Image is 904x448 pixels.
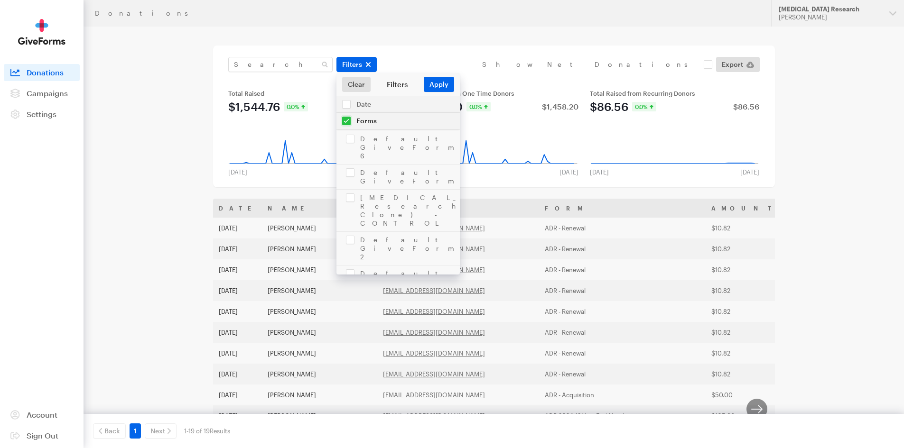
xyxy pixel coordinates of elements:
[342,77,371,92] a: Clear
[184,423,230,439] div: 1-19 of 19
[27,431,58,440] span: Sign Out
[228,57,333,72] input: Search Name & Email
[213,238,262,259] td: [DATE]
[539,199,706,218] th: Form
[4,64,80,81] a: Donations
[213,199,262,218] th: Date
[27,110,56,119] span: Settings
[4,85,80,102] a: Campaigns
[262,218,377,238] td: [PERSON_NAME]
[383,287,485,294] a: [EMAIL_ADDRESS][DOMAIN_NAME]
[590,101,628,112] div: $86.56
[733,103,759,110] div: $86.56
[262,238,377,259] td: [PERSON_NAME]
[542,103,578,110] div: $1,458.20
[539,405,706,426] td: ADR 2024-12 Year End Match
[706,384,783,405] td: $50.00
[213,301,262,322] td: [DATE]
[371,80,424,89] div: Filters
[228,101,280,112] div: $1,544.76
[424,77,454,92] button: Apply
[706,259,783,280] td: $10.82
[4,427,80,444] a: Sign Out
[706,322,783,343] td: $10.82
[539,364,706,384] td: ADR - Renewal
[466,102,491,111] div: 0.0%
[262,405,377,426] td: [PERSON_NAME]
[4,406,80,423] a: Account
[706,280,783,301] td: $10.82
[213,259,262,280] td: [DATE]
[213,280,262,301] td: [DATE]
[706,238,783,259] td: $10.82
[262,280,377,301] td: [PERSON_NAME]
[213,364,262,384] td: [DATE]
[27,410,57,419] span: Account
[409,90,578,97] div: Total Raised from One Time Donors
[336,57,377,72] button: Filters
[590,90,759,97] div: Total Raised from Recurring Donors
[383,391,485,399] a: [EMAIL_ADDRESS][DOMAIN_NAME]
[383,349,485,357] a: [EMAIL_ADDRESS][DOMAIN_NAME]
[706,364,783,384] td: $10.82
[262,322,377,343] td: [PERSON_NAME]
[213,322,262,343] td: [DATE]
[539,384,706,405] td: ADR - Acquisition
[262,384,377,405] td: [PERSON_NAME]
[223,168,253,176] div: [DATE]
[342,59,362,70] span: Filters
[262,301,377,322] td: [PERSON_NAME]
[735,168,765,176] div: [DATE]
[539,218,706,238] td: ADR - Renewal
[539,343,706,364] td: ADR - Renewal
[18,19,65,45] img: GiveForms
[4,106,80,123] a: Settings
[539,280,706,301] td: ADR - Renewal
[539,238,706,259] td: ADR - Renewal
[706,343,783,364] td: $10.82
[706,218,783,238] td: $10.82
[262,259,377,280] td: [PERSON_NAME]
[262,343,377,364] td: [PERSON_NAME]
[632,102,656,111] div: 0.0%
[554,168,584,176] div: [DATE]
[262,199,377,218] th: Name
[716,57,760,72] a: Export
[213,218,262,238] td: [DATE]
[383,412,485,420] a: [EMAIL_ADDRESS][DOMAIN_NAME]
[539,301,706,322] td: ADR - Renewal
[383,329,485,336] a: [EMAIL_ADDRESS][DOMAIN_NAME]
[706,199,783,218] th: Amount
[706,405,783,426] td: $105.36
[539,322,706,343] td: ADR - Renewal
[383,308,485,315] a: [EMAIL_ADDRESS][DOMAIN_NAME]
[228,90,398,97] div: Total Raised
[539,259,706,280] td: ADR - Renewal
[779,13,882,21] div: [PERSON_NAME]
[584,168,615,176] div: [DATE]
[27,89,68,98] span: Campaigns
[213,384,262,405] td: [DATE]
[779,5,882,13] div: [MEDICAL_DATA] Research
[706,301,783,322] td: $10.82
[722,59,743,70] span: Export
[27,68,64,77] span: Donations
[383,370,485,378] a: [EMAIL_ADDRESS][DOMAIN_NAME]
[284,102,308,111] div: 0.0%
[262,364,377,384] td: [PERSON_NAME]
[210,427,230,435] span: Results
[213,343,262,364] td: [DATE]
[213,405,262,426] td: [DATE]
